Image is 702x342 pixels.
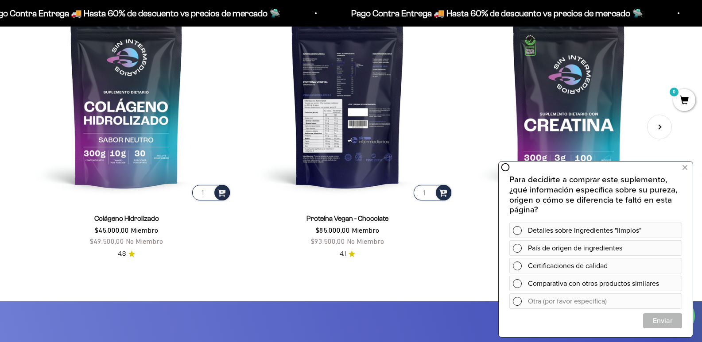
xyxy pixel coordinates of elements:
[347,237,384,245] span: No Miembro
[499,161,693,337] iframe: zigpoll-iframe
[90,237,124,245] span: $49.500,00
[352,226,379,234] span: Miembro
[669,87,679,97] mark: 0
[95,226,129,234] span: $45.000,00
[349,6,641,20] p: Pago Contra Entrega 🚚 Hasta 60% de descuento vs precios de mercado 🛸
[673,96,695,106] a: 0
[118,249,126,259] span: 4.8
[118,249,135,259] a: 4.84.8 de 5.0 estrellas
[306,215,388,222] a: Proteína Vegan - Chocolate
[94,215,159,222] a: Colágeno Hidrolizado
[126,237,163,245] span: No Miembro
[340,249,346,259] span: 4.1
[131,226,158,234] span: Miembro
[311,237,345,245] span: $93.500,00
[340,249,355,259] a: 4.14.1 de 5.0 estrellas
[316,226,350,234] span: $85.000,00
